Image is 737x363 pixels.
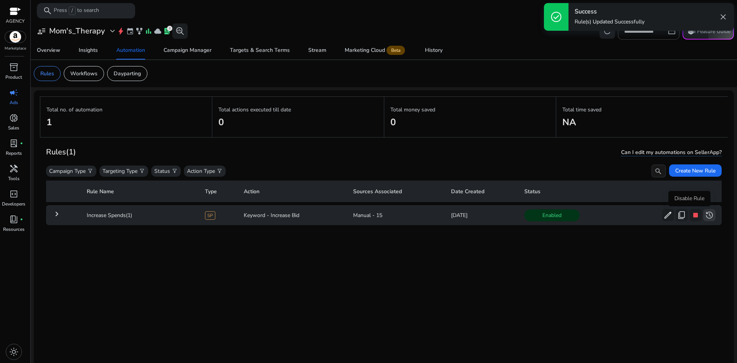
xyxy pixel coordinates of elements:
div: Overview [37,48,60,53]
p: Product [5,74,22,81]
span: edit [663,211,673,220]
div: Insights [79,48,98,53]
span: fiber_manual_record [20,142,23,145]
img: amazon.svg [5,31,26,43]
span: cloud [154,27,162,35]
button: edit [662,209,674,221]
span: Create New Rule [675,167,716,175]
span: filter_alt [172,168,178,174]
span: donut_small [9,113,18,123]
span: lab_profile [163,27,171,35]
div: 2 [167,26,172,31]
span: code_blocks [9,189,18,199]
p: Marketplace [5,46,26,51]
p: Tools [8,175,20,182]
p: Total time saved [562,106,722,114]
p: Press to search [54,7,99,15]
div: History [425,48,443,53]
h3: Rules (1) [46,148,76,157]
p: Sales [8,124,19,131]
span: campaign [9,88,18,97]
div: Campaign Manager [164,48,212,53]
span: expand_more [108,27,117,36]
p: Status [154,167,170,175]
mat-icon: keyboard_arrow_right [52,209,61,219]
span: handyman [9,164,18,173]
p: Total no. of automation [46,106,206,114]
td: [DATE] [445,205,518,225]
span: search_insights [175,27,185,36]
span: refresh [603,27,612,36]
h2: 1 [46,117,206,128]
p: Rule(s) Updated Successfully [575,18,644,26]
span: Enabled [524,209,580,221]
p: Action Type [187,167,215,175]
button: search_insights [172,23,188,39]
p: Campaign Type [49,167,86,175]
h2: 0 [390,117,550,128]
div: Disable Rule [668,191,711,206]
button: Create New Rule [669,164,722,177]
td: Keyword - Increase Bid [238,205,347,225]
p: Ads [10,99,18,106]
th: Rule Name [81,181,199,202]
span: close [719,12,728,22]
p: Workflows [70,70,97,78]
p: Total actions executed till date [218,106,378,114]
p: Reports [6,150,22,157]
div: Automation [116,48,145,53]
span: light_mode [9,347,18,356]
span: Can I edit my automations on SellerApp? [621,149,722,156]
span: family_history [136,27,143,35]
span: user_attributes [37,27,46,36]
span: fiber_manual_record [20,218,23,221]
h2: NA [562,117,722,128]
p: Rules [40,70,54,78]
span: history [705,211,714,220]
th: Status [518,181,722,202]
span: search [654,167,662,175]
th: Action [238,181,347,202]
span: / [69,7,76,15]
th: Type [199,181,238,202]
p: Developers [2,201,25,207]
p: Dayparting [114,70,141,78]
span: bar_chart [145,27,152,35]
th: Sources Associated [347,181,445,202]
span: search [43,6,52,15]
td: Increase Spends(1) [81,205,199,225]
span: Beta [387,46,405,55]
span: school [686,27,696,36]
h4: Success [575,8,644,15]
span: event [126,27,134,35]
div: Targets & Search Terms [230,48,290,53]
span: SP [205,211,215,220]
span: book_4 [9,215,18,224]
span: content_copy [677,211,686,220]
button: history [703,209,716,221]
span: filter_alt [87,168,93,174]
p: Resources [3,226,25,233]
span: stop [691,211,700,220]
span: filter_alt [216,168,223,174]
p: Targeting Type [102,167,137,175]
span: check_circle [550,11,562,23]
p: Total money saved [390,106,550,114]
button: stop [689,209,702,221]
p: AGENCY [6,18,25,25]
span: filter_alt [139,168,145,174]
span: inventory_2 [9,63,18,72]
button: content_copy [676,209,688,221]
div: Manual - 15 [353,211,439,219]
div: Stream [308,48,326,53]
h2: 0 [218,117,378,128]
th: Date Created [445,181,518,202]
div: Marketing Cloud [345,47,407,53]
h3: Mom's_Therapy [49,27,105,36]
span: lab_profile [9,139,18,148]
span: bolt [117,27,125,35]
